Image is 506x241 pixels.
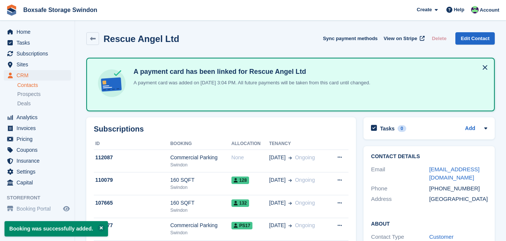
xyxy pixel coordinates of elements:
div: 107677 [94,222,170,229]
a: menu [4,48,71,59]
div: 110079 [94,176,170,184]
a: Prospects [17,90,71,98]
span: Account [480,6,499,14]
div: Phone [371,184,429,193]
p: A payment card was added on [DATE] 3:04 PM. All future payments will be taken from this card unti... [131,79,370,87]
div: Swindon [170,229,231,236]
a: menu [4,37,71,48]
h4: A payment card has been linked for Rescue Angel Ltd [131,67,370,76]
button: Delete [429,32,449,45]
h2: Tasks [380,125,395,132]
a: menu [4,166,71,177]
span: Subscriptions [17,48,62,59]
a: menu [4,145,71,155]
span: [DATE] [269,222,285,229]
a: menu [4,204,71,214]
a: menu [4,123,71,133]
th: ID [94,138,170,150]
div: Commercial Parking [170,222,231,229]
span: Sites [17,59,62,70]
th: Tenancy [269,138,328,150]
span: Prospects [17,91,41,98]
span: [DATE] [269,154,285,162]
span: Help [454,6,464,13]
a: Preview store [62,204,71,213]
span: Ongoing [295,177,315,183]
a: Contacts [17,82,71,89]
span: Coupons [17,145,62,155]
span: Deals [17,100,31,107]
div: Swindon [170,162,231,168]
a: [EMAIL_ADDRESS][DOMAIN_NAME] [429,166,479,181]
div: 160 SQFT [170,176,231,184]
span: 128 [231,177,249,184]
a: Edit Contact [455,32,495,45]
a: Deals [17,100,71,108]
a: menu [4,27,71,37]
span: Capital [17,177,62,188]
a: Add [465,124,475,133]
img: Kim Virabi [471,6,479,13]
span: Insurance [17,156,62,166]
a: menu [4,112,71,123]
a: menu [4,70,71,81]
th: Allocation [231,138,269,150]
div: Email [371,165,429,182]
a: menu [4,177,71,188]
a: menu [4,156,71,166]
span: Ongoing [295,222,315,228]
div: Swindon [170,184,231,191]
a: Boxsafe Storage Swindon [20,4,100,16]
span: Ongoing [295,154,315,160]
div: 0 [398,125,406,132]
div: Commercial Parking [170,154,231,162]
span: Settings [17,166,62,177]
span: Pricing [17,134,62,144]
a: menu [4,134,71,144]
span: PS17 [231,222,252,229]
div: None [231,154,269,162]
div: Address [371,195,429,204]
a: Customer [429,234,453,240]
h2: Contact Details [371,154,487,160]
span: Invoices [17,123,62,133]
div: [GEOGRAPHIC_DATA] [429,195,487,204]
div: [PHONE_NUMBER] [429,184,487,193]
span: [DATE] [269,199,285,207]
span: Tasks [17,37,62,48]
span: Create [417,6,432,13]
h2: About [371,220,487,227]
span: [DATE] [269,176,285,184]
div: 107665 [94,199,170,207]
th: Booking [170,138,231,150]
span: Booking Portal [17,204,62,214]
img: card-linked-ebf98d0992dc2aeb22e95c0e3c79077019eb2392cfd83c6a337811c24bc77127.svg [96,67,128,99]
div: 160 SQFT [170,199,231,207]
div: Swindon [170,207,231,214]
a: menu [4,59,71,70]
span: CRM [17,70,62,81]
span: View on Stripe [384,35,417,42]
button: Sync payment methods [323,32,378,45]
img: stora-icon-8386f47178a22dfd0bd8f6a31ec36ba5ce8667c1dd55bd0f319d3a0aa187defe.svg [6,4,17,16]
p: Booking was successfully added. [5,221,108,237]
h2: Subscriptions [94,125,348,133]
a: View on Stripe [381,32,426,45]
span: 132 [231,199,249,207]
span: Analytics [17,112,62,123]
span: Home [17,27,62,37]
span: Ongoing [295,200,315,206]
div: 112087 [94,154,170,162]
span: Storefront [7,194,75,202]
h2: Rescue Angel Ltd [104,34,179,44]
